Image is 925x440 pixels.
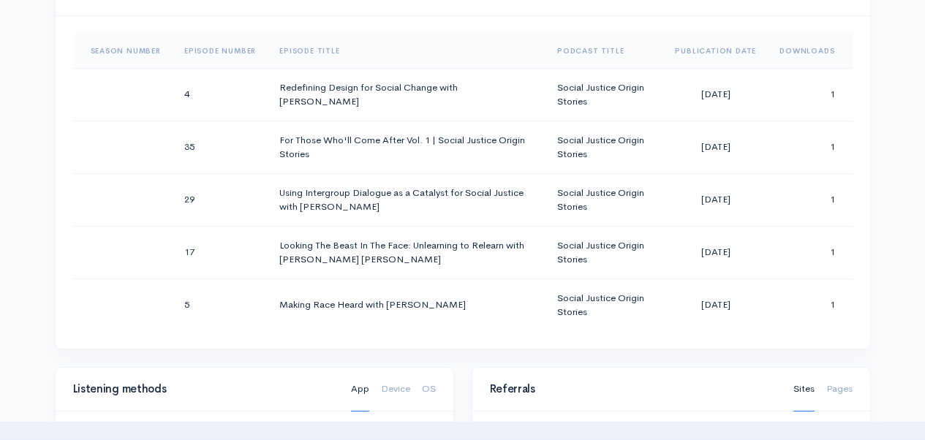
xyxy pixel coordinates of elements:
[268,121,545,173] td: For Those Who'll Come After Vol. 1 | Social Justice Origin Stories
[793,367,815,411] a: Sites
[73,383,333,395] h4: Listening methods
[663,68,768,121] td: [DATE]
[173,278,268,331] td: 5
[663,34,768,69] th: Sort column
[545,173,663,226] td: Social Justice Origin Stories
[545,68,663,121] td: Social Justice Origin Stories
[173,68,268,121] td: 4
[826,367,853,411] a: Pages
[268,173,545,226] td: Using Intergroup Dialogue as a Catalyst for Social Justice with [PERSON_NAME]
[768,173,852,226] td: 1
[268,34,545,69] th: Sort column
[173,173,268,226] td: 29
[663,121,768,173] td: [DATE]
[173,121,268,173] td: 35
[173,34,268,69] th: Sort column
[545,121,663,173] td: Social Justice Origin Stories
[545,278,663,331] td: Social Justice Origin Stories
[173,226,268,278] td: 17
[768,278,852,331] td: 1
[422,367,436,411] a: OS
[663,226,768,278] td: [DATE]
[351,367,369,411] a: App
[268,226,545,278] td: Looking The Beast In The Face: Unlearning to Relearn with [PERSON_NAME] [PERSON_NAME]
[545,34,663,69] th: Sort column
[768,68,852,121] td: 1
[73,34,173,69] th: Sort column
[268,68,545,121] td: Redefining Design for Social Change with [PERSON_NAME]
[663,278,768,331] td: [DATE]
[768,226,852,278] td: 1
[545,226,663,278] td: Social Justice Origin Stories
[768,121,852,173] td: 1
[490,383,776,395] h4: Referrals
[768,34,852,69] th: Sort column
[381,367,410,411] a: Device
[268,278,545,331] td: Making Race Heard with [PERSON_NAME]
[663,173,768,226] td: [DATE]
